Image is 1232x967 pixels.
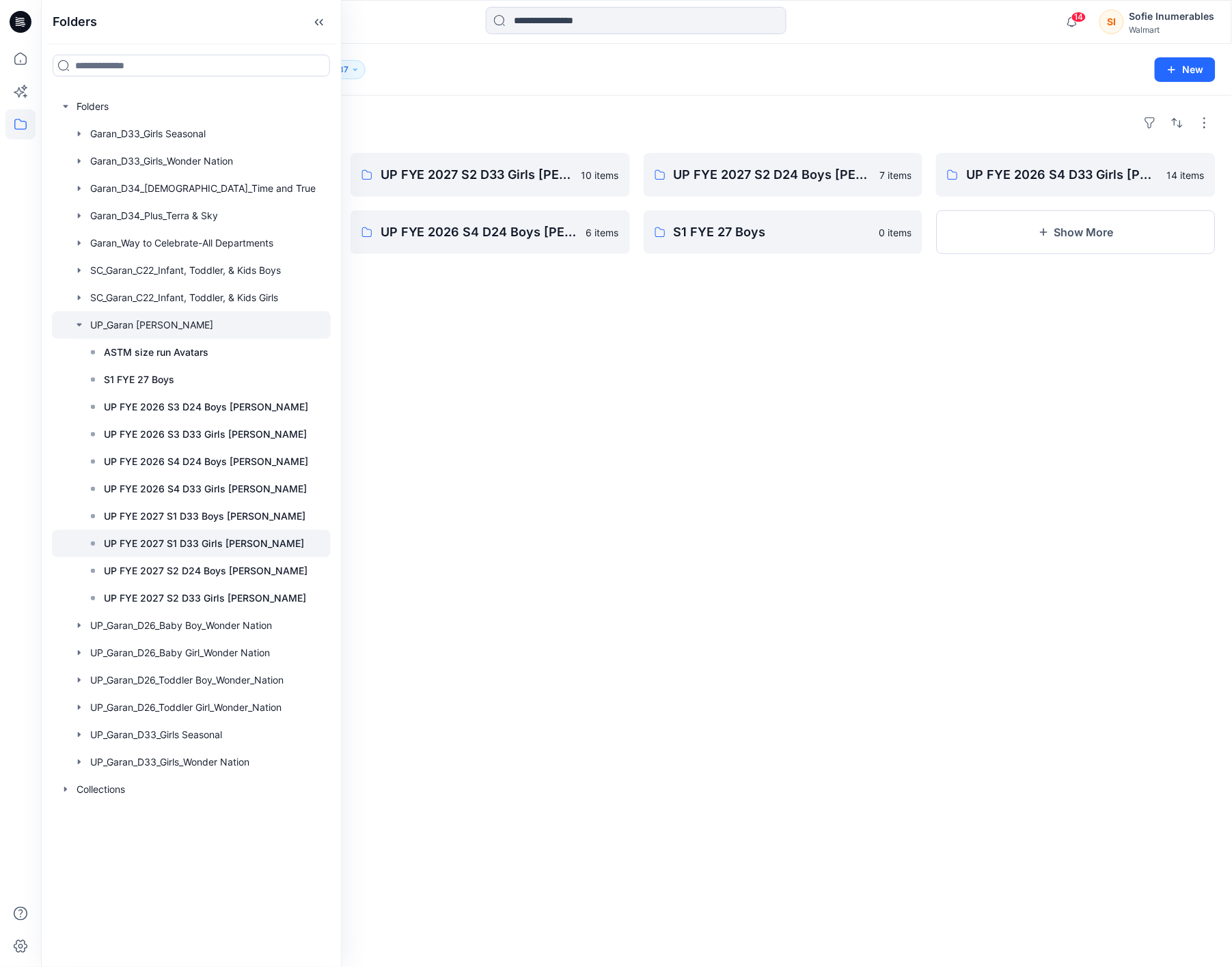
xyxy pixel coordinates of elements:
p: UP FYE 2026 S3 D24 Boys [PERSON_NAME] [104,399,308,415]
p: UP FYE 2027 S2 D24 Boys [PERSON_NAME] [104,563,307,579]
p: UP FYE 2027 S1 D33 Boys [PERSON_NAME] [104,508,305,524]
p: S1 FYE 27 Boys [674,223,871,242]
button: Show More [936,210,1216,254]
button: New [1155,57,1216,82]
p: 7 items [879,168,912,182]
a: UP FYE 2027 S2 D24 Boys [PERSON_NAME]7 items [644,153,923,197]
p: 10 items [581,168,619,182]
a: UP FYE 2026 S4 D33 Girls [PERSON_NAME]14 items [936,153,1216,197]
a: S1 FYE 27 Boys0 items [644,210,923,254]
p: UP FYE 2026 S4 D33 Girls [PERSON_NAME] [104,481,307,497]
p: 37 [338,62,348,77]
p: UP FYE 2026 S4 D33 Girls [PERSON_NAME] [966,165,1159,184]
span: 14 [1071,12,1086,23]
p: UP FYE 2026 S3 D33 Girls [PERSON_NAME] [104,426,307,443]
p: ASTM size run Avatars [104,344,208,361]
p: UP FYE 2027 S2 D24 Boys [PERSON_NAME] [674,165,872,184]
p: UP FYE 2026 S4 D24 Boys [PERSON_NAME] [381,223,578,242]
div: Walmart [1130,25,1215,35]
a: UP FYE 2027 S2 D33 Girls [PERSON_NAME]10 items [351,153,630,197]
button: 37 [321,60,366,79]
p: UP FYE 2027 S1 D33 Girls [PERSON_NAME] [104,535,304,552]
div: Sofie Inumerables [1130,8,1215,25]
p: UP FYE 2027 S2 D33 Girls [PERSON_NAME] [381,165,573,184]
p: 0 items [879,225,912,240]
p: 14 items [1167,168,1205,182]
p: 6 items [586,225,619,240]
div: SI [1099,10,1124,34]
a: UP FYE 2026 S4 D24 Boys [PERSON_NAME]6 items [351,210,630,254]
p: UP FYE 2026 S4 D24 Boys [PERSON_NAME] [104,453,308,470]
p: UP FYE 2027 S2 D33 Girls [PERSON_NAME] [104,590,306,606]
p: S1 FYE 27 Boys [104,372,174,388]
